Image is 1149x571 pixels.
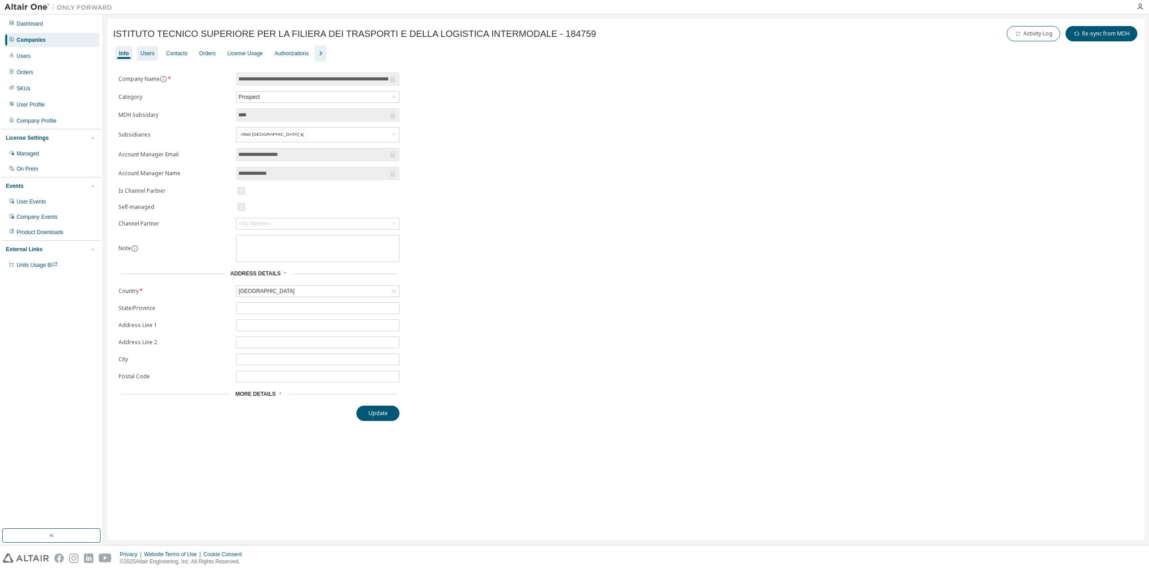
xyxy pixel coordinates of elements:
div: SKUs [17,85,31,92]
div: User Profile [17,101,45,108]
button: Activity Log [1007,26,1060,41]
div: License Usage [227,50,263,57]
label: Is Channel Partner [118,187,231,195]
label: Address Line 2 [118,339,231,346]
div: Product Downloads [17,229,63,236]
div: <No Partner> [238,220,271,227]
label: Account Manager Email [118,151,231,158]
div: Cookie Consent [203,551,247,558]
div: Orders [17,69,33,76]
div: [GEOGRAPHIC_DATA] [237,286,399,297]
button: information [131,245,138,252]
div: Events [6,182,23,190]
img: altair_logo.svg [3,553,49,563]
img: facebook.svg [54,553,64,563]
div: [GEOGRAPHIC_DATA] [237,286,296,296]
span: ISTITUTO TECNICO SUPERIORE PER LA FILIERA DEI TRASPORTI E DELLA LOGISTICA INTERMODALE - 184759 [113,29,596,39]
img: instagram.svg [69,553,79,563]
label: Subsidiaries [118,131,231,138]
label: Country [118,288,231,295]
label: Postal Code [118,373,231,380]
img: linkedin.svg [84,553,93,563]
p: © 2025 Altair Engineering, Inc. All Rights Reserved. [120,558,247,566]
div: <No Partner> [237,218,399,229]
div: Orders [199,50,216,57]
div: Company Profile [17,117,57,124]
div: Users [17,53,31,60]
label: MDH Subsidary [118,111,231,119]
label: Note [118,244,131,252]
div: Companies [17,36,46,44]
div: Website Terms of Use [144,551,203,558]
div: Info [119,50,129,57]
button: information [160,75,167,83]
button: Update [356,406,399,421]
div: Prospect [237,92,261,102]
div: Altair [GEOGRAPHIC_DATA] [237,128,399,142]
div: Authorizations [275,50,309,57]
label: State/Province [118,305,231,312]
span: More Details [235,391,276,397]
div: External Links [6,246,43,253]
label: Account Manager Name [118,170,231,177]
button: Re-sync from MDH [1066,26,1137,41]
div: License Settings [6,134,48,142]
label: City [118,356,231,363]
div: Company Events [17,213,57,221]
div: Users [140,50,154,57]
img: Altair One [4,3,117,12]
div: Prospect [237,92,399,102]
span: Units Usage BI [17,262,58,268]
div: Contacts [166,50,187,57]
div: Managed [17,150,39,157]
span: Address Details [230,270,281,277]
label: Category [118,93,231,101]
label: Channel Partner [118,220,231,227]
div: On Prem [17,165,38,173]
div: Altair [GEOGRAPHIC_DATA] [238,129,308,140]
div: Dashboard [17,20,43,27]
div: Privacy [120,551,144,558]
label: Address Line 1 [118,322,231,329]
label: Self-managed [118,204,231,211]
label: Company Name [118,75,231,83]
img: youtube.svg [99,553,112,563]
div: User Events [17,198,46,205]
